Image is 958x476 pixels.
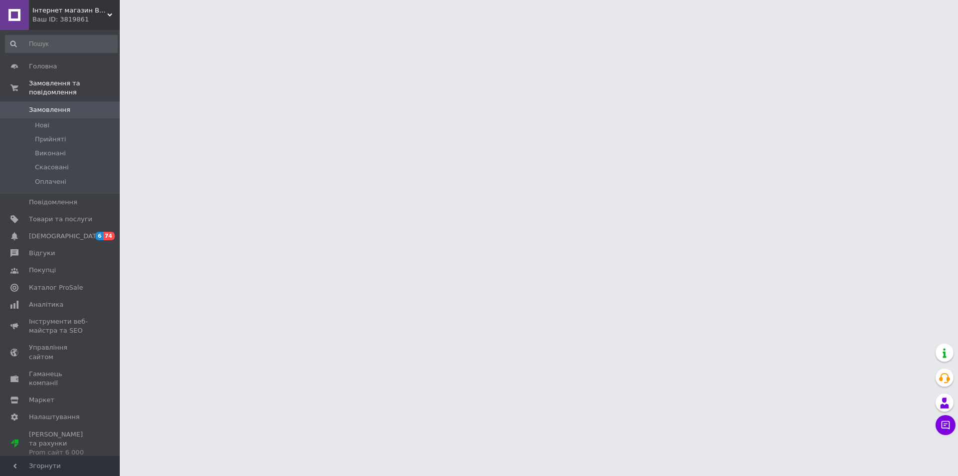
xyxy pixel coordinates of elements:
[29,215,92,224] span: Товари та послуги
[103,232,115,240] span: 74
[29,266,56,275] span: Покупці
[29,317,92,335] span: Інструменти веб-майстра та SEO
[29,396,54,405] span: Маркет
[29,283,83,292] span: Каталог ProSale
[95,232,103,240] span: 6
[29,249,55,258] span: Відгуки
[35,135,66,144] span: Прийняті
[35,163,69,172] span: Скасовані
[29,413,80,422] span: Налаштування
[35,121,49,130] span: Нові
[29,79,120,97] span: Замовлення та повідомлення
[29,198,77,207] span: Повідомлення
[5,35,118,53] input: Пошук
[32,6,107,15] span: Інтернет магазин Bery-Hapay
[35,177,66,186] span: Оплачені
[936,415,956,435] button: Чат з покупцем
[29,430,92,458] span: [PERSON_NAME] та рахунки
[29,448,92,457] div: Prom сайт 6 000
[35,149,66,158] span: Виконані
[29,370,92,388] span: Гаманець компанії
[29,343,92,361] span: Управління сайтом
[29,300,63,309] span: Аналітика
[32,15,120,24] div: Ваш ID: 3819861
[29,105,70,114] span: Замовлення
[29,232,103,241] span: [DEMOGRAPHIC_DATA]
[29,62,57,71] span: Головна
